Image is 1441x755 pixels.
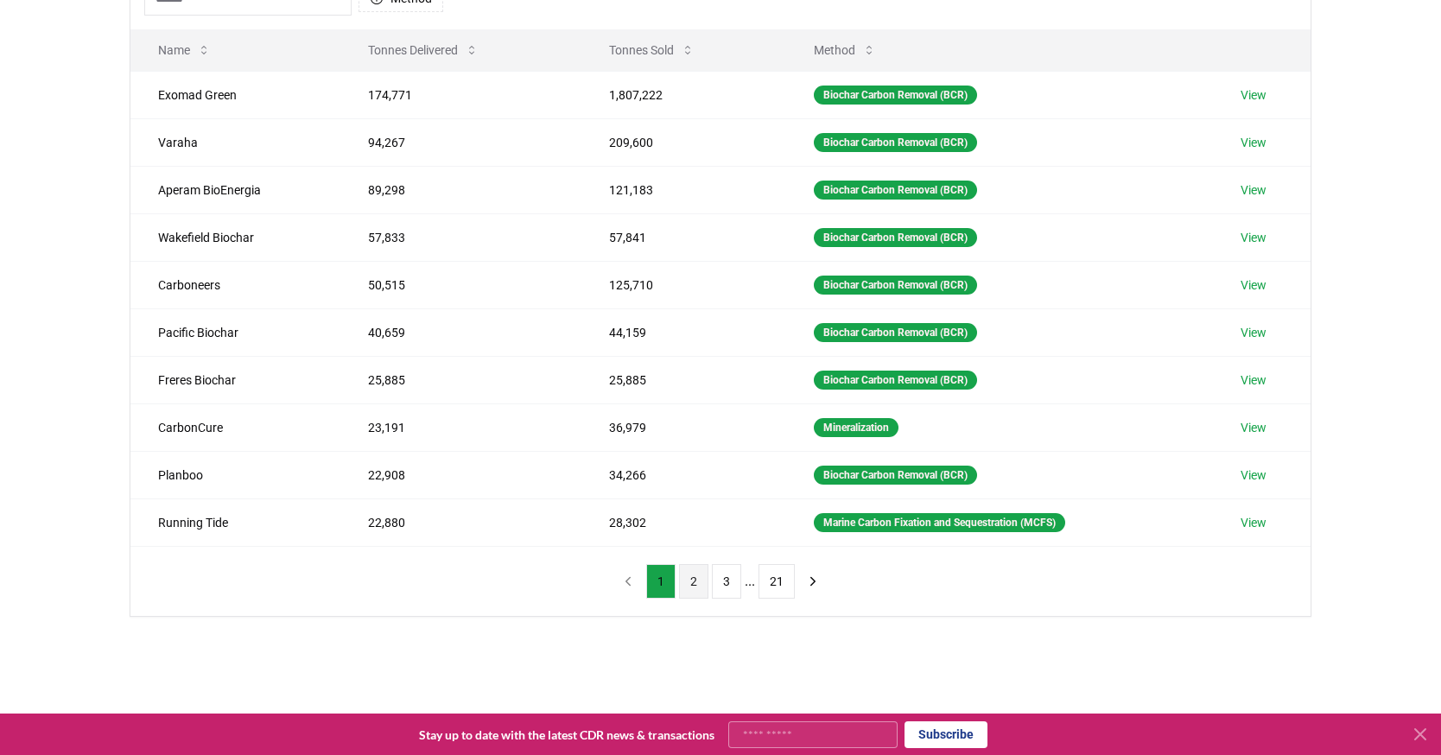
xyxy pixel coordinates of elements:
[712,564,741,599] button: 3
[814,323,977,342] div: Biochar Carbon Removal (BCR)
[814,371,977,390] div: Biochar Carbon Removal (BCR)
[130,71,340,118] td: Exomad Green
[340,213,581,261] td: 57,833
[581,118,786,166] td: 209,600
[340,403,581,451] td: 23,191
[581,166,786,213] td: 121,183
[1241,229,1266,246] a: View
[581,498,786,546] td: 28,302
[130,213,340,261] td: Wakefield Biochar
[130,403,340,451] td: CarbonCure
[814,86,977,105] div: Biochar Carbon Removal (BCR)
[595,33,708,67] button: Tonnes Sold
[581,261,786,308] td: 125,710
[581,213,786,261] td: 57,841
[340,451,581,498] td: 22,908
[814,466,977,485] div: Biochar Carbon Removal (BCR)
[679,564,708,599] button: 2
[130,166,340,213] td: Aperam BioEnergia
[130,118,340,166] td: Varaha
[144,33,225,67] button: Name
[340,308,581,356] td: 40,659
[1241,181,1266,199] a: View
[798,564,828,599] button: next page
[1241,134,1266,151] a: View
[1241,419,1266,436] a: View
[130,498,340,546] td: Running Tide
[1241,466,1266,484] a: View
[581,403,786,451] td: 36,979
[354,33,492,67] button: Tonnes Delivered
[130,451,340,498] td: Planboo
[130,356,340,403] td: Freres Biochar
[130,308,340,356] td: Pacific Biochar
[814,181,977,200] div: Biochar Carbon Removal (BCR)
[581,356,786,403] td: 25,885
[814,228,977,247] div: Biochar Carbon Removal (BCR)
[759,564,795,599] button: 21
[800,33,890,67] button: Method
[646,564,676,599] button: 1
[814,513,1065,532] div: Marine Carbon Fixation and Sequestration (MCFS)
[340,356,581,403] td: 25,885
[340,166,581,213] td: 89,298
[1241,276,1266,294] a: View
[130,261,340,308] td: Carboneers
[1241,324,1266,341] a: View
[814,133,977,152] div: Biochar Carbon Removal (BCR)
[814,276,977,295] div: Biochar Carbon Removal (BCR)
[581,71,786,118] td: 1,807,222
[340,261,581,308] td: 50,515
[581,451,786,498] td: 34,266
[581,308,786,356] td: 44,159
[340,498,581,546] td: 22,880
[814,418,898,437] div: Mineralization
[340,118,581,166] td: 94,267
[745,571,755,592] li: ...
[1241,86,1266,104] a: View
[340,71,581,118] td: 174,771
[1241,514,1266,531] a: View
[1241,371,1266,389] a: View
